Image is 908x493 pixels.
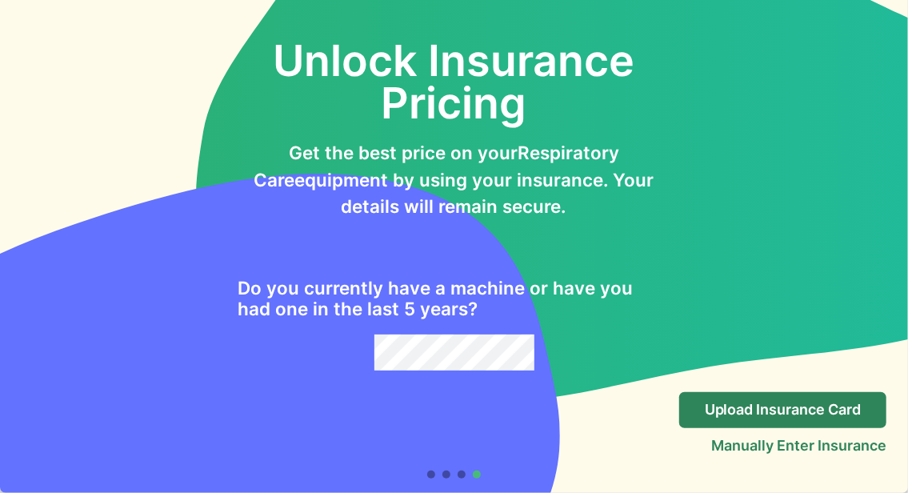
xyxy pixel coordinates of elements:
p: Upload Insurance Card [705,401,862,419]
button: Upload Insurance Card [679,392,886,428]
p: Get the best price on your Respiratory Care equipment by using your insurance. Your details will ... [238,139,670,220]
h2: Do you currently have a machine or have you had one in the last 5 years? [238,278,670,321]
button: Manually Enter Insurance [711,437,886,454]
